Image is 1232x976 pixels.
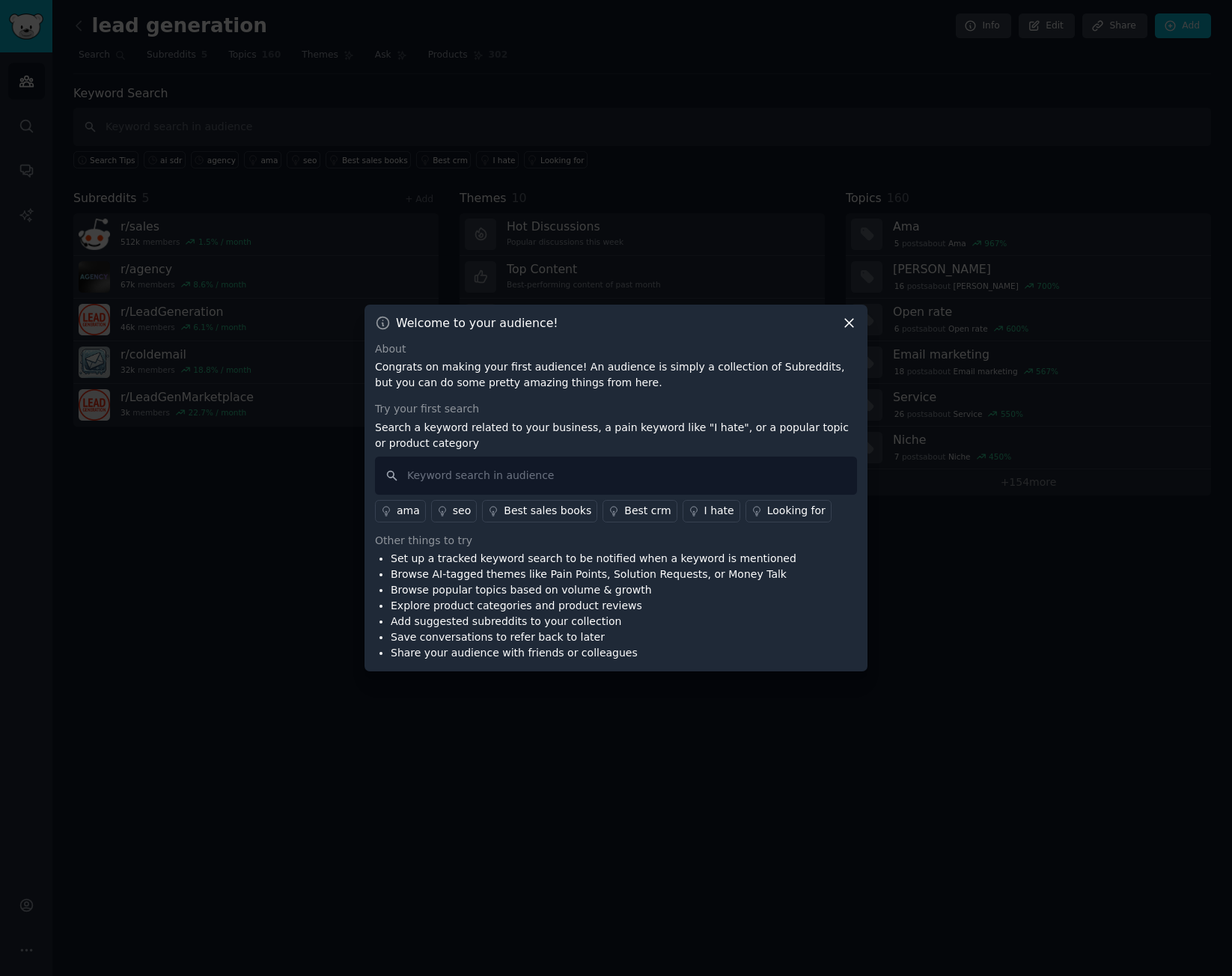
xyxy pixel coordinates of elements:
li: Add suggested subreddits to your collection [391,614,796,629]
a: I hate [683,500,740,522]
div: ama [397,503,420,519]
p: Congrats on making your first audience! An audience is simply a collection of Subreddits, but you... [375,359,857,391]
li: Browse AI-tagged themes like Pain Points, Solution Requests, or Money Talk [391,567,796,582]
div: Best crm [624,503,671,519]
div: Best sales books [504,503,591,519]
input: Keyword search in audience [375,457,857,495]
h3: Welcome to your audience! [396,315,558,331]
a: Looking for [745,500,832,522]
div: Looking for [767,503,826,519]
a: ama [375,500,426,522]
li: Share your audience with friends or colleagues [391,645,796,661]
li: Browse popular topics based on volume & growth [391,582,796,598]
li: Set up a tracked keyword search to be notified when a keyword is mentioned [391,551,796,567]
a: Best sales books [482,500,597,522]
div: seo [453,503,471,519]
p: Search a keyword related to your business, a pain keyword like "I hate", or a popular topic or pr... [375,420,857,451]
a: seo [431,500,477,522]
a: Best crm [603,500,677,522]
li: Save conversations to refer back to later [391,629,796,645]
div: Other things to try [375,533,857,549]
div: Try your first search [375,401,857,417]
li: Explore product categories and product reviews [391,598,796,614]
div: About [375,341,857,357]
div: I hate [704,503,734,519]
